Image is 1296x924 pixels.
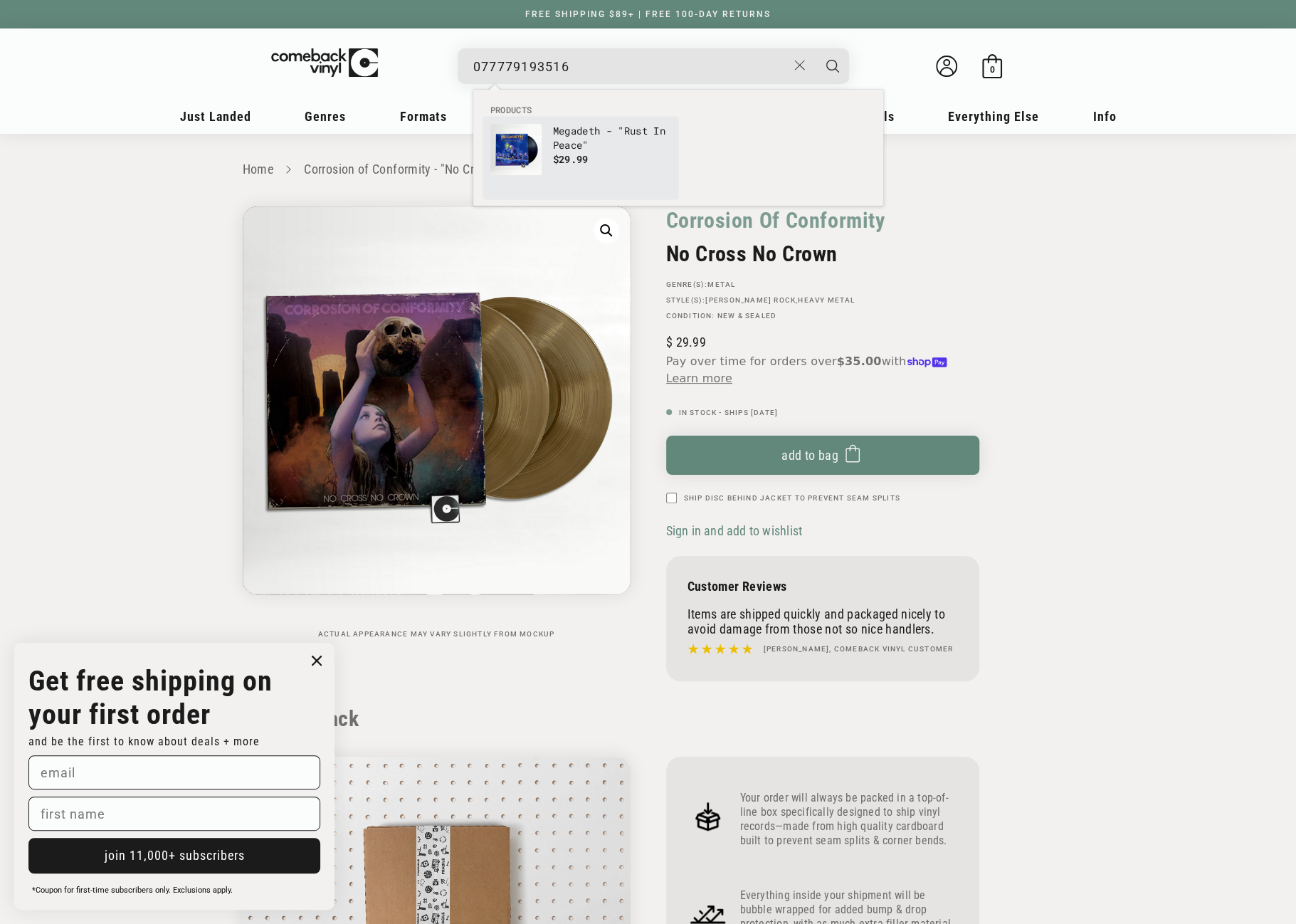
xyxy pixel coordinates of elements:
[666,206,885,234] a: Corrosion Of Conformity
[815,48,850,84] button: Search
[666,409,979,417] p: In Stock - Ships [DATE]
[666,523,806,539] button: Sign in and add to wishlist
[458,48,849,84] div: Search
[666,241,979,266] h2: No Cross No Crown
[666,335,673,350] span: $
[32,886,233,895] span: *Coupon for first-time subscribers only. Exclusions apply.
[781,448,838,463] span: Add to bag
[28,755,320,789] input: email
[473,52,787,81] input: When autocomplete results are available use up and down arrows to review and enter to select
[28,797,320,831] input: first name
[553,124,671,152] p: Megadeth - "Rust In Peace"
[28,838,320,873] button: join 11,000+ subscribers
[989,64,994,75] span: 0
[180,109,251,124] span: Just Landed
[948,109,1039,124] span: Everything Else
[490,124,542,175] img: Megadeth - "Rust In Peace"
[666,523,802,538] span: Sign in and add to wishlist
[740,791,958,848] p: Your order will always be packed in a top-of-line box specifically designed to ship vinyl records...
[490,124,671,192] a: Megadeth - "Rust In Peace" Megadeth - "Rust In Peace" $29.99
[687,640,753,658] img: star5.svg
[798,296,855,304] a: Heavy Metal
[306,650,327,671] button: Close dialog
[243,159,1054,180] nav: breadcrumbs
[666,436,979,475] button: Add to bag
[243,630,631,639] p: Actual appearance may vary slightly from mockup
[28,735,260,748] span: and be the first to know about deals + more
[511,9,785,19] a: FREE SHIPPING $89+ | FREE 100-DAY RETURNS
[243,206,631,639] media-gallery: Gallery Viewer
[483,117,678,199] li: products: Megadeth - "Rust In Peace"
[687,796,729,837] img: Frame_4.png
[473,90,883,206] div: Products
[666,280,979,289] p: GENRE(S):
[553,152,589,166] span: $29.99
[707,280,735,288] a: Metal
[400,109,447,124] span: Formats
[243,162,273,177] a: Home
[666,335,706,350] span: 29.99
[243,706,1054,732] h2: How We Pack
[666,296,979,305] p: STYLE(S): ,
[764,644,954,655] h4: [PERSON_NAME], Comeback Vinyl customer
[304,162,550,177] a: Corrosion of Conformity - "No Cross No Crown"
[28,664,273,731] strong: Get free shipping on your first order
[305,109,346,124] span: Genres
[483,104,873,117] li: Products
[666,312,979,320] p: Condition: New & Sealed
[687,579,958,594] p: Customer Reviews
[705,296,796,304] a: [PERSON_NAME] Rock
[687,607,958,636] p: Items are shipped quickly and packaged nicely to avoid damage from those not so nice handlers.
[1093,109,1117,124] span: Info
[684,493,900,503] label: Ship Disc Behind Jacket To Prevent Seam Splits
[786,50,813,81] button: Close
